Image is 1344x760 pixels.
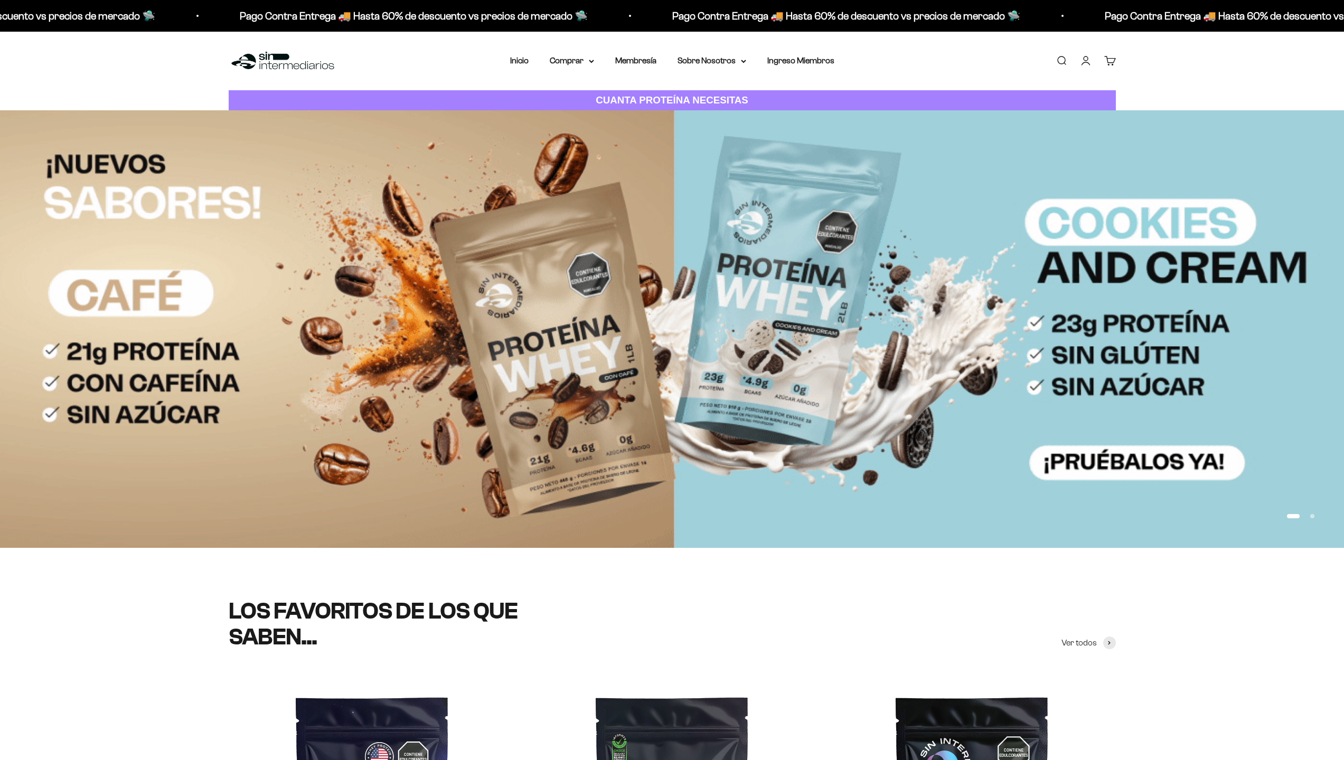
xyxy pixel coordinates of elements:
[229,90,1116,111] a: CUANTA PROTEÍNA NECESITAS
[662,7,1010,24] p: Pago Contra Entrega 🚚 Hasta 60% de descuento vs precios de mercado 🛸
[1061,636,1116,650] a: Ver todos
[767,56,834,65] a: Ingreso Miembros
[1061,636,1097,650] span: Ver todos
[596,94,748,106] strong: CUANTA PROTEÍNA NECESITAS
[550,54,594,68] summary: Comprar
[678,54,746,68] summary: Sobre Nosotros
[615,56,656,65] a: Membresía
[510,56,529,65] a: Inicio
[229,598,518,649] split-lines: LOS FAVORITOS DE LOS QUE SABEN...
[229,7,577,24] p: Pago Contra Entrega 🚚 Hasta 60% de descuento vs precios de mercado 🛸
